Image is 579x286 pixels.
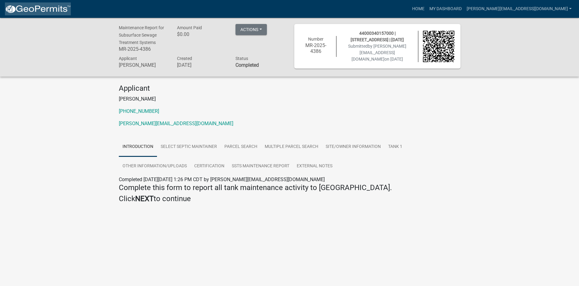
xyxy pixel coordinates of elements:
h6: [PERSON_NAME] [119,62,168,68]
h6: [DATE] [177,62,226,68]
h4: Click to continue [119,194,460,203]
strong: NEXT [135,194,154,203]
a: Certification [191,157,228,176]
a: SSTS Maintenance Report [228,157,293,176]
h6: MR-2025-4386 [300,42,332,54]
h4: Applicant [119,84,460,93]
h6: MR-2025-4386 [119,46,168,52]
span: Completed [DATE][DATE] 1:26 PM CDT by [PERSON_NAME][EMAIL_ADDRESS][DOMAIN_NAME] [119,177,325,182]
span: Created [177,56,192,61]
span: Number [308,37,324,42]
span: by [PERSON_NAME][EMAIL_ADDRESS][DOMAIN_NAME] [352,44,406,62]
span: Amount Paid [177,25,202,30]
h6: $0.00 [177,31,226,37]
img: QR code [423,31,454,62]
a: Select Septic Maintainer [157,137,221,157]
a: Parcel search [221,137,261,157]
a: Site/Owner Information [322,137,384,157]
span: 44000340157000 | [STREET_ADDRESS] | [DATE] [351,31,404,42]
span: Submitted on [DATE] [348,44,406,62]
a: My Dashboard [427,3,464,15]
a: External Notes [293,157,336,176]
a: Other Information/Uploads [119,157,191,176]
a: Introduction [119,137,157,157]
button: Actions [235,24,267,35]
p: [PERSON_NAME] [119,95,460,103]
h4: Complete this form to report all tank maintenance activity to [GEOGRAPHIC_DATA]. [119,183,460,192]
a: [PHONE_NUMBER] [119,108,159,114]
span: Applicant [119,56,137,61]
span: Status [235,56,248,61]
a: Tank 1 [384,137,406,157]
a: [PERSON_NAME][EMAIL_ADDRESS][DOMAIN_NAME] [119,121,233,126]
strong: Completed [235,62,259,68]
span: Maintenance Report for Subsurface Sewage Treatment Systems [119,25,164,45]
a: [PERSON_NAME][EMAIL_ADDRESS][DOMAIN_NAME] [464,3,574,15]
a: Home [410,3,427,15]
a: Multiple Parcel Search [261,137,322,157]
